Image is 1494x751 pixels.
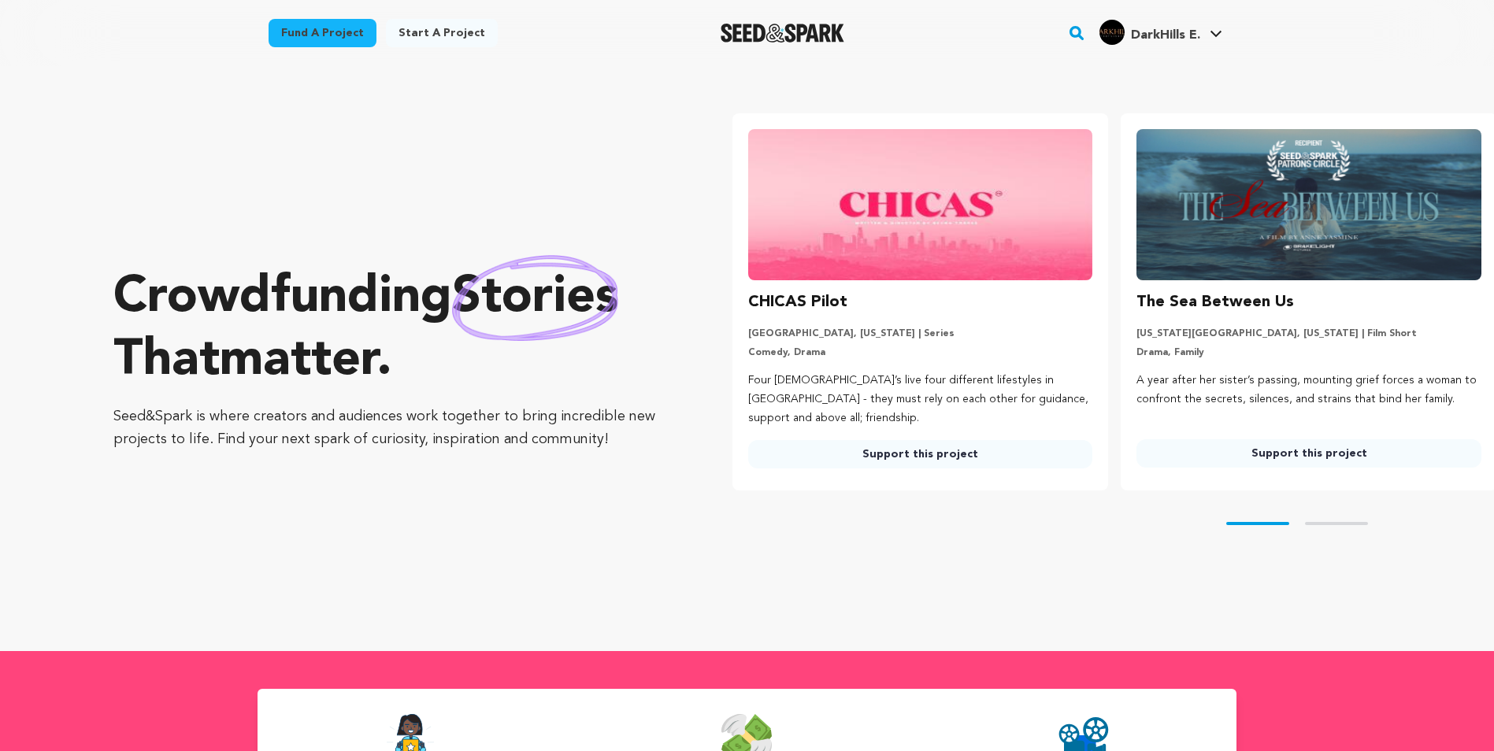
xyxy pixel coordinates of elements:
p: [GEOGRAPHIC_DATA], [US_STATE] | Series [748,327,1093,340]
img: b43f3a461490f4a4.jpg [1099,20,1125,45]
span: matter [220,336,376,387]
h3: CHICAS Pilot [748,290,847,315]
p: Crowdfunding that . [113,267,669,393]
img: CHICAS Pilot image [748,129,1093,280]
span: DarkHills E.'s Profile [1096,17,1225,50]
p: Comedy, Drama [748,346,1093,359]
p: A year after her sister’s passing, mounting grief forces a woman to confront the secrets, silence... [1136,372,1481,409]
a: DarkHills E.'s Profile [1096,17,1225,45]
a: Seed&Spark Homepage [721,24,844,43]
img: Seed&Spark Logo Dark Mode [721,24,844,43]
p: [US_STATE][GEOGRAPHIC_DATA], [US_STATE] | Film Short [1136,327,1481,340]
a: Fund a project [269,19,376,47]
a: Support this project [1136,439,1481,468]
p: Drama, Family [1136,346,1481,359]
h3: The Sea Between Us [1136,290,1294,315]
div: DarkHills E.'s Profile [1099,20,1200,45]
p: Seed&Spark is where creators and audiences work together to bring incredible new projects to life... [113,405,669,451]
img: hand sketched image [452,255,618,341]
img: The Sea Between Us image [1136,129,1481,280]
span: DarkHills E. [1131,29,1200,42]
a: Start a project [386,19,498,47]
a: Support this project [748,440,1093,468]
p: Four [DEMOGRAPHIC_DATA]’s live four different lifestyles in [GEOGRAPHIC_DATA] - they must rely on... [748,372,1093,427]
